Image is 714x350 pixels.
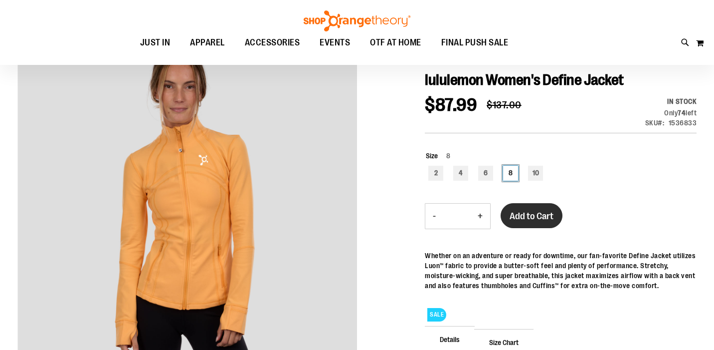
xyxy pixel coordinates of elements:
[645,108,697,118] div: Qty
[190,31,225,54] span: APPAREL
[425,95,477,115] span: $87.99
[487,99,522,111] span: $137.00
[130,31,180,54] a: JUST IN
[470,204,490,229] button: Increase product quantity
[235,31,310,54] a: ACCESSORIES
[453,166,468,181] div: 4
[438,152,450,160] span: 8
[425,204,443,229] button: Decrease product quantity
[245,31,300,54] span: ACCESSORIES
[302,10,412,31] img: Shop Orangetheory
[528,166,543,181] div: 10
[140,31,171,54] span: JUST IN
[428,166,443,181] div: 2
[360,31,431,54] a: OTF AT HOME
[425,251,697,291] div: Whether on an adventure or ready for downtime, our fan-favorite Define Jacket utilizes Luon™ fabr...
[425,71,624,88] span: lululemon Women's Define Jacket
[427,308,446,322] span: SALE
[501,203,562,228] button: Add to Cart
[678,109,686,117] strong: 74
[478,166,493,181] div: 6
[645,96,697,106] div: Availability
[180,31,235,54] a: APPAREL
[431,31,519,54] a: FINAL PUSH SALE
[510,211,553,222] span: Add to Cart
[443,204,470,228] input: Product quantity
[310,31,360,54] a: EVENTS
[320,31,350,54] span: EVENTS
[645,119,665,127] strong: SKU
[669,118,697,128] div: 1536833
[441,31,509,54] span: FINAL PUSH SALE
[503,166,518,181] div: 8
[370,31,421,54] span: OTF AT HOME
[426,152,438,160] span: Size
